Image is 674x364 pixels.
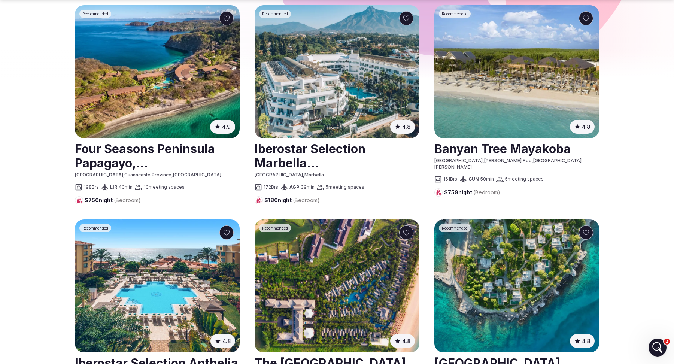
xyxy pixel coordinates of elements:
span: 4.8 [222,337,231,345]
span: [GEOGRAPHIC_DATA][PERSON_NAME] [434,158,582,170]
a: View venue [75,139,240,172]
h2: Iberostar Selection Marbella [GEOGRAPHIC_DATA] [255,139,419,172]
a: View venue [255,139,419,172]
span: Recommended [262,11,288,16]
span: 2 [664,339,670,345]
span: , [123,172,124,178]
span: [GEOGRAPHIC_DATA] [173,172,221,178]
span: 5 meeting spaces [505,176,544,182]
img: Iberostar Selection Marbella Coral Beach [255,5,419,138]
button: 4.8 [390,334,415,348]
span: 40 min [119,184,133,191]
span: 4.8 [582,337,590,345]
h2: Four Seasons Peninsula Papagayo, [GEOGRAPHIC_DATA] [75,139,240,172]
span: 50 min [480,176,494,182]
a: View venue [434,139,599,158]
span: [GEOGRAPHIC_DATA] [255,172,303,178]
a: See Iberostar Selection Anthelia [75,219,240,352]
span: (Bedroom) [114,197,141,203]
a: AGP [289,184,299,190]
img: Banyan Tree Mayakoba [434,5,599,138]
img: The St. Regis Bali Resort [255,219,419,352]
span: 10 meeting spaces [144,184,185,191]
a: See Minos Beach Art Hotel [434,219,599,352]
h2: Banyan Tree Mayakoba [434,139,599,158]
span: , [532,158,533,163]
span: [GEOGRAPHIC_DATA] [75,172,123,178]
a: LIR [110,184,117,190]
span: Recommended [442,225,468,231]
div: Recommended [259,10,291,18]
span: Recommended [262,225,288,231]
span: [PERSON_NAME] Roo [484,158,532,163]
span: Guanacaste Province [124,172,171,178]
img: Iberostar Selection Anthelia [75,219,240,352]
span: 39 min [301,184,315,191]
button: 4.8 [390,120,415,134]
button: 4.8 [570,334,595,348]
div: Recommended [439,10,471,18]
span: 198 Brs [84,184,99,191]
span: Recommended [82,11,108,16]
span: 4.9 [222,123,231,131]
span: 4.8 [582,123,590,131]
span: $759 night [444,189,500,196]
a: See Banyan Tree Mayakoba [434,5,599,138]
span: 5 meeting spaces [326,184,364,191]
span: 4.8 [402,337,410,345]
div: Recommended [259,224,291,232]
a: See Four Seasons Peninsula Papagayo, Costa Rica [75,5,240,138]
span: $180 night [264,197,320,204]
span: (Bedroom) [473,189,500,195]
span: $750 night [85,197,141,204]
span: , [171,172,173,178]
button: 4.8 [570,120,595,134]
span: 161 Brs [443,176,457,182]
span: 4.8 [402,123,410,131]
span: 172 Brs [264,184,278,191]
span: Recommended [442,11,468,16]
a: See Iberostar Selection Marbella Coral Beach [255,5,419,138]
button: 4.9 [210,120,235,134]
span: Marbella [304,172,324,178]
img: Four Seasons Peninsula Papagayo, Costa Rica [75,5,240,138]
a: See The St. Regis Bali Resort [255,219,419,352]
span: , [483,158,484,163]
div: Recommended [439,224,471,232]
div: Recommended [79,224,111,232]
button: 4.8 [210,334,235,348]
span: , [303,172,304,178]
a: CUN [468,176,479,182]
iframe: Intercom live chat [649,339,667,357]
img: Minos Beach Art Hotel [434,219,599,352]
span: Recommended [82,225,108,231]
div: Recommended [79,10,111,18]
span: [GEOGRAPHIC_DATA] [434,158,483,163]
span: (Bedroom) [293,197,320,203]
